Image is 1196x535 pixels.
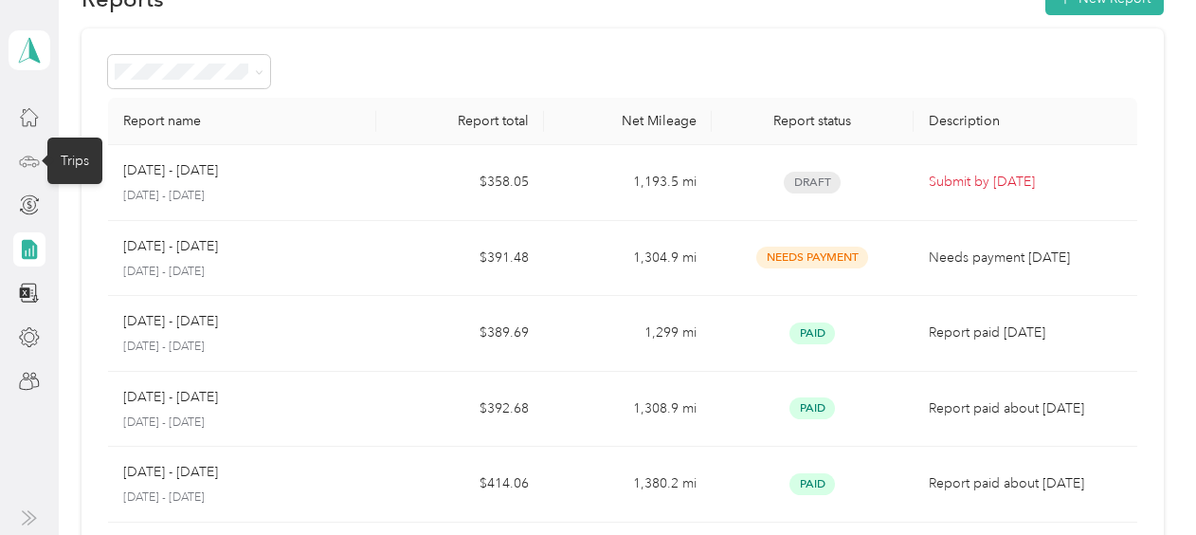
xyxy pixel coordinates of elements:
[544,372,712,448] td: 1,308.9 mi
[544,221,712,297] td: 1,304.9 mi
[756,247,868,268] span: Needs Payment
[376,372,544,448] td: $392.68
[123,311,218,332] p: [DATE] - [DATE]
[123,236,218,257] p: [DATE] - [DATE]
[123,188,361,205] p: [DATE] - [DATE]
[789,323,835,344] span: Paid
[544,98,712,145] th: Net Mileage
[376,296,544,372] td: $389.69
[929,323,1122,343] p: Report paid [DATE]
[789,473,835,495] span: Paid
[784,172,841,194] span: Draft
[123,462,218,483] p: [DATE] - [DATE]
[929,398,1122,419] p: Report paid about [DATE]
[123,264,361,281] p: [DATE] - [DATE]
[929,473,1122,494] p: Report paid about [DATE]
[544,447,712,523] td: 1,380.2 mi
[727,113,897,129] div: Report status
[929,248,1122,268] p: Needs payment [DATE]
[1090,429,1196,535] iframe: Everlance-gr Chat Button Frame
[914,98,1137,145] th: Description
[376,145,544,221] td: $358.05
[376,447,544,523] td: $414.06
[789,397,835,419] span: Paid
[544,145,712,221] td: 1,193.5 mi
[123,387,218,408] p: [DATE] - [DATE]
[123,339,361,356] p: [DATE] - [DATE]
[47,138,102,184] div: Trips
[123,489,361,507] p: [DATE] - [DATE]
[929,172,1122,193] p: Submit by [DATE]
[376,98,544,145] th: Report total
[376,221,544,297] td: $391.48
[544,296,712,372] td: 1,299 mi
[108,98,376,145] th: Report name
[123,160,218,181] p: [DATE] - [DATE]
[123,415,361,432] p: [DATE] - [DATE]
